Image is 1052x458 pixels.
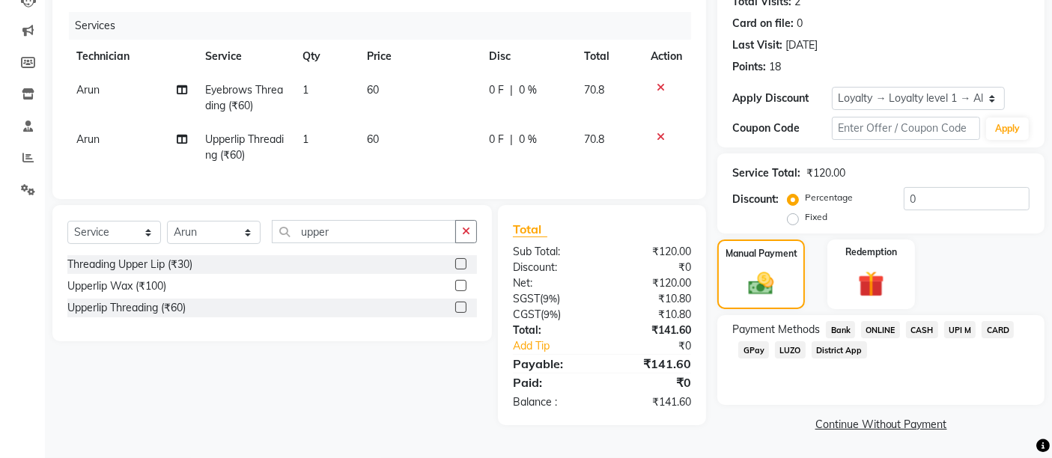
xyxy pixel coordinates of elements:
[69,12,702,40] div: Services
[602,260,702,275] div: ₹0
[67,278,166,294] div: Upperlip Wax (₹100)
[732,192,779,207] div: Discount:
[368,132,380,146] span: 60
[519,132,537,147] span: 0 %
[502,244,602,260] div: Sub Total:
[602,394,702,410] div: ₹141.60
[732,91,831,106] div: Apply Discount
[944,321,976,338] span: UPI M
[76,83,100,97] span: Arun
[510,132,513,147] span: |
[785,37,818,53] div: [DATE]
[302,83,308,97] span: 1
[502,275,602,291] div: Net:
[502,355,602,373] div: Payable:
[205,132,284,162] span: Upperlip Threading (₹60)
[502,373,602,391] div: Paid:
[272,220,456,243] input: Search or Scan
[812,341,867,358] span: District App
[619,338,703,354] div: ₹0
[519,82,537,98] span: 0 %
[986,117,1029,140] button: Apply
[67,300,186,316] div: Upperlip Threading (₹60)
[732,322,820,338] span: Payment Methods
[602,355,702,373] div: ₹141.60
[302,132,308,146] span: 1
[602,373,702,391] div: ₹0
[480,40,575,73] th: Disc
[602,291,702,307] div: ₹10.80
[832,117,980,140] input: Enter Offer / Coupon Code
[368,83,380,97] span: 60
[602,307,702,323] div: ₹10.80
[513,222,547,237] span: Total
[502,338,618,354] a: Add Tip
[602,275,702,291] div: ₹120.00
[502,394,602,410] div: Balance :
[732,120,831,136] div: Coupon Code
[741,269,781,299] img: _cash.svg
[205,83,283,112] span: Eyebrows Threading (₹60)
[67,257,192,272] div: Threading Upper Lip (₹30)
[775,341,806,358] span: LUZO
[543,293,557,305] span: 9%
[502,291,602,307] div: ( )
[602,323,702,338] div: ₹141.60
[489,132,504,147] span: 0 F
[906,321,938,338] span: CASH
[738,341,769,358] span: GPay
[982,321,1014,338] span: CARD
[584,83,604,97] span: 70.8
[359,40,480,73] th: Price
[732,59,766,75] div: Points:
[544,308,558,320] span: 9%
[826,321,855,338] span: Bank
[575,40,642,73] th: Total
[513,292,540,305] span: SGST
[196,40,294,73] th: Service
[584,132,604,146] span: 70.8
[732,165,800,181] div: Service Total:
[602,244,702,260] div: ₹120.00
[732,16,794,31] div: Card on file:
[502,307,602,323] div: ( )
[861,321,900,338] span: ONLINE
[294,40,358,73] th: Qty
[805,191,853,204] label: Percentage
[732,37,782,53] div: Last Visit:
[797,16,803,31] div: 0
[502,260,602,275] div: Discount:
[726,247,797,260] label: Manual Payment
[489,82,504,98] span: 0 F
[510,82,513,98] span: |
[502,323,602,338] div: Total:
[642,40,691,73] th: Action
[845,245,897,259] label: Redemption
[76,132,100,146] span: Arun
[67,40,196,73] th: Technician
[513,308,541,321] span: CGST
[850,268,893,301] img: _gift.svg
[806,165,845,181] div: ₹120.00
[720,417,1042,433] a: Continue Without Payment
[769,59,781,75] div: 18
[805,210,827,224] label: Fixed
